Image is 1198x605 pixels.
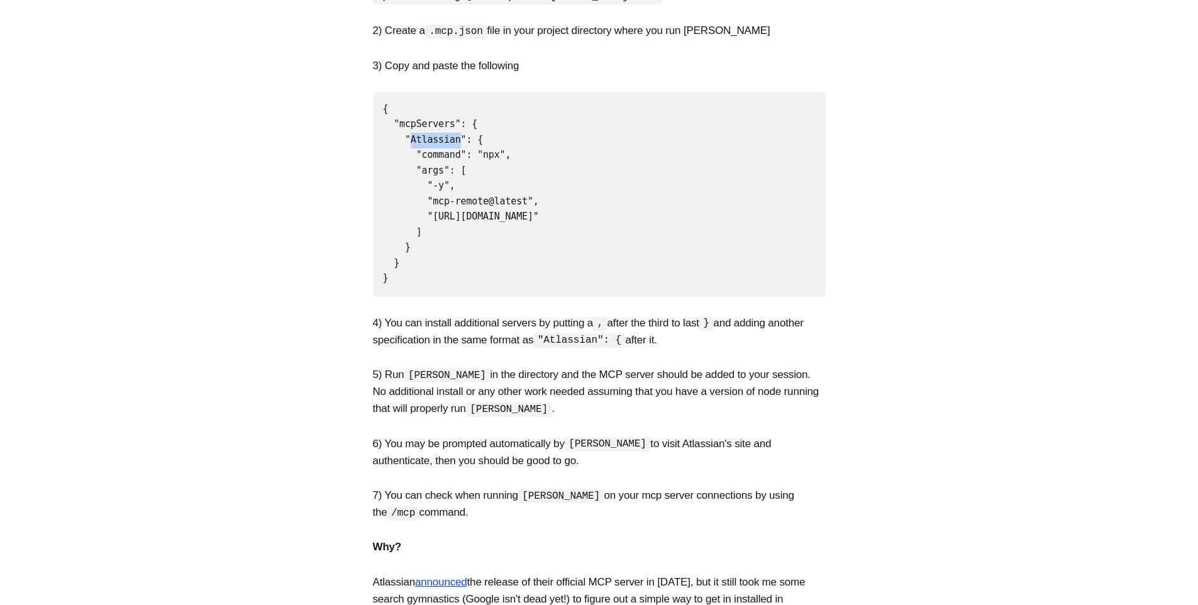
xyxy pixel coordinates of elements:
[699,316,713,331] code: }
[565,437,651,452] code: [PERSON_NAME]
[383,103,539,284] code: { "mcpServers": { "Atlassian": { "command": "npx", "args": [ "-y", "mcp-remote@latest", "[URL][DO...
[373,366,826,418] p: 5) Run in the directory and the MCP server should be added to your session. No additional install...
[466,402,552,417] code: [PERSON_NAME]
[373,435,826,469] p: 6) You may be prompted automatically by to visit Atlassian's site and authenticate, then you shou...
[404,369,491,383] code: [PERSON_NAME]
[373,314,826,348] p: 4) You can install additional servers by putting a after the third to last and adding another spe...
[373,541,402,553] strong: Why?
[387,506,419,521] code: /mcp
[373,57,826,74] p: 3) Copy and paste the following
[373,487,826,521] p: 7) You can check when running on your mcp server connections by using the command.
[518,489,604,504] code: [PERSON_NAME]
[533,333,625,348] code: "Atlassian": {
[593,316,607,331] code: ,
[373,22,826,39] p: 2) Create a file in your project directory where you run [PERSON_NAME]
[415,576,467,588] a: announced
[425,25,487,39] code: .mcp.json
